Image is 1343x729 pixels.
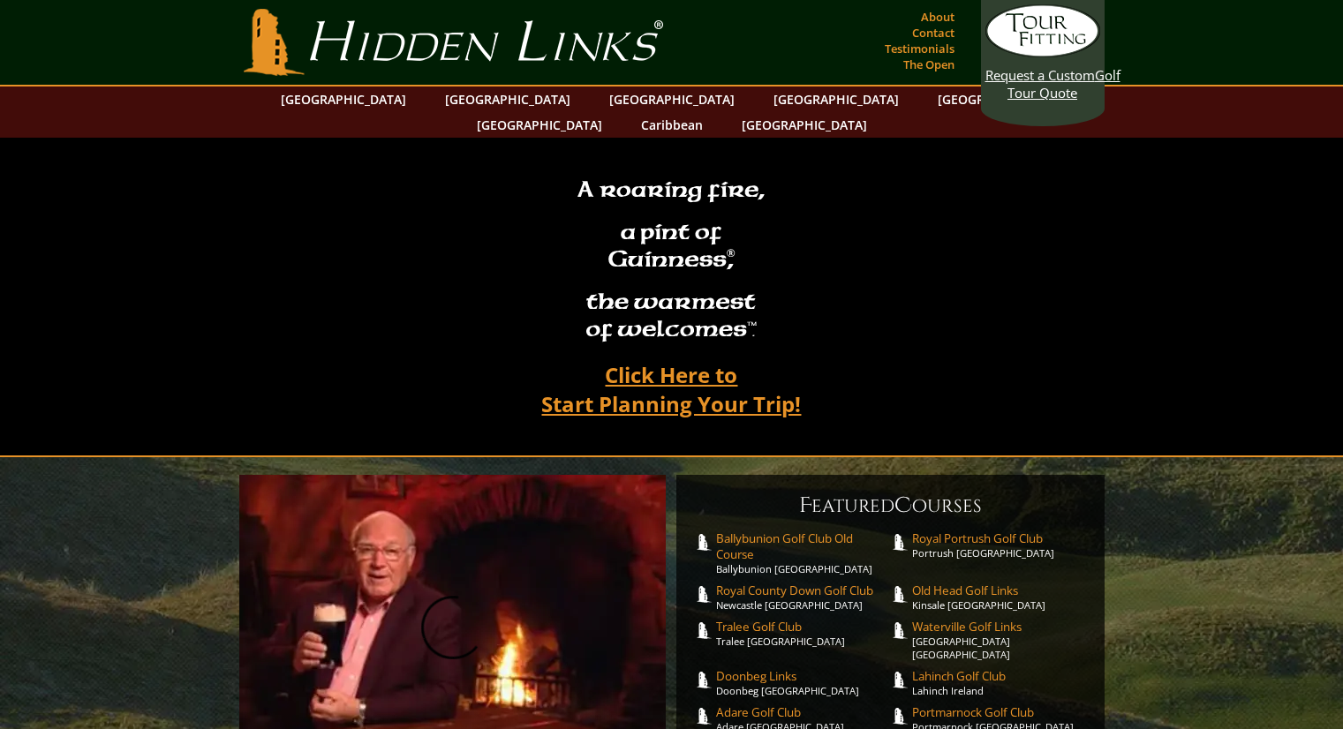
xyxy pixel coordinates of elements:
[716,668,891,697] a: Doonbeg LinksDoonbeg [GEOGRAPHIC_DATA]
[894,492,912,520] span: C
[716,619,891,648] a: Tralee Golf ClubTralee [GEOGRAPHIC_DATA]
[600,86,743,112] a: [GEOGRAPHIC_DATA]
[912,530,1087,546] span: Royal Portrush Golf Club
[765,86,908,112] a: [GEOGRAPHIC_DATA]
[912,582,1087,598] span: Old Head Golf Links
[899,52,959,77] a: The Open
[272,86,415,112] a: [GEOGRAPHIC_DATA]
[985,4,1100,101] a: Request a CustomGolf Tour Quote
[436,86,579,112] a: [GEOGRAPHIC_DATA]
[912,704,1087,720] span: Portmarnock Golf Club
[799,492,811,520] span: F
[716,582,891,598] span: Royal County Down Golf Club
[716,582,891,612] a: Royal County Down Golf ClubNewcastle [GEOGRAPHIC_DATA]
[716,619,891,635] span: Tralee Golf Club
[912,530,1087,560] a: Royal Portrush Golf ClubPortrush [GEOGRAPHIC_DATA]
[468,112,611,138] a: [GEOGRAPHIC_DATA]
[912,668,1087,697] a: Lahinch Golf ClubLahinch Ireland
[912,619,1087,635] span: Waterville Golf Links
[908,20,959,45] a: Contact
[566,169,776,354] h2: A roaring fire, a pint of Guinness , the warmest of welcomesâ„¢.
[716,704,891,720] span: Adare Golf Club
[880,36,959,61] a: Testimonials
[929,86,1072,112] a: [GEOGRAPHIC_DATA]
[733,112,876,138] a: [GEOGRAPHIC_DATA]
[912,668,1087,684] span: Lahinch Golf Club
[632,112,712,138] a: Caribbean
[912,582,1087,612] a: Old Head Golf LinksKinsale [GEOGRAPHIC_DATA]
[985,66,1095,84] span: Request a Custom
[716,530,891,562] span: Ballybunion Golf Club Old Course
[716,530,891,575] a: Ballybunion Golf Club Old CourseBallybunion [GEOGRAPHIC_DATA]
[716,668,891,684] span: Doonbeg Links
[917,4,959,29] a: About
[694,492,1087,520] h6: eatured ourses
[912,619,1087,661] a: Waterville Golf Links[GEOGRAPHIC_DATA] [GEOGRAPHIC_DATA]
[524,354,819,425] a: Click Here toStart Planning Your Trip!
